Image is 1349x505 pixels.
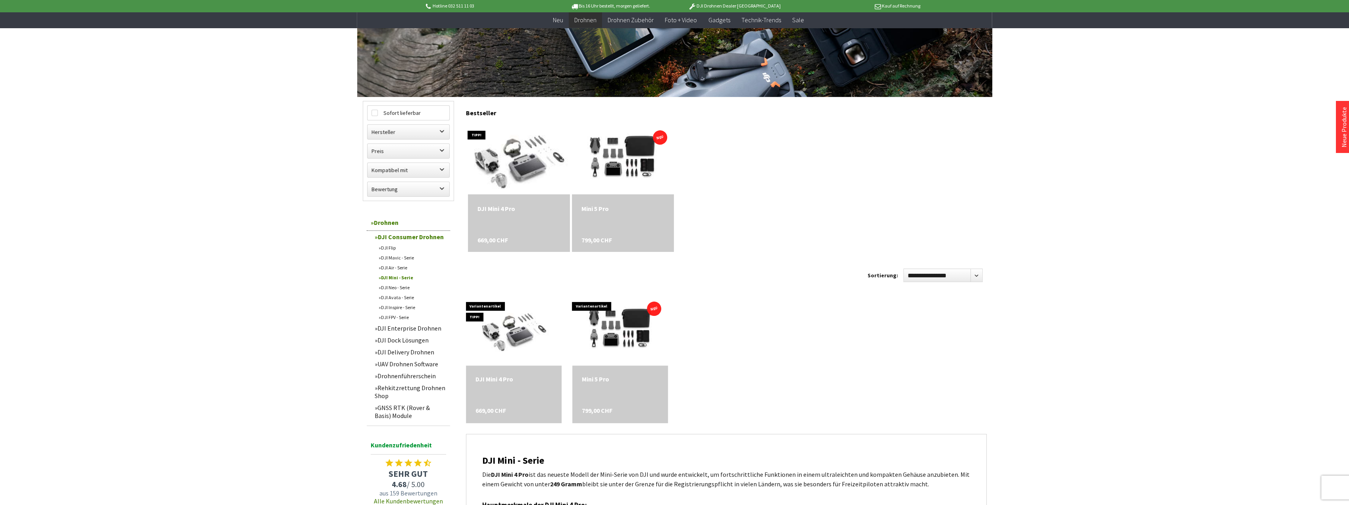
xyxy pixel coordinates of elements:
p: Die ist das neueste Modell der Mini-Serie von DJI und wurde entwickelt, um fortschrittliche Funkt... [482,470,970,489]
label: Sortierung: [868,269,898,282]
span: 4.68 [392,479,407,489]
a: Neue Produkte [1340,107,1348,147]
div: DJI Mini 4 Pro [475,375,552,383]
a: DJI Delivery Drohnen [371,346,450,358]
div: Mini 5 Pro [581,204,664,213]
a: Drohnen [569,12,602,28]
span: Gadgets [708,16,730,24]
a: Neu [547,12,569,28]
a: DJI Mini - Serie [375,273,450,282]
a: GNSS RTK (Rover & Basis) Module [371,402,450,422]
a: DJI Enterprise Drohnen [371,322,450,334]
span: Drohnen Zubehör [608,16,654,24]
a: DJI Mini 4 Pro 669,00 CHF [475,375,552,383]
a: Alle Kundenbewertungen [374,497,443,505]
a: DJI FPV - Serie [375,312,450,322]
a: DJI Inspire - Serie [375,302,450,312]
span: Sale [792,16,804,24]
span: 669,00 CHF [477,235,508,245]
div: DJI Mini 4 Pro [477,204,560,213]
a: Gadgets [702,12,735,28]
img: Mini 5 Pro [572,124,674,192]
a: DJI Dock Lösungen [371,334,450,346]
label: Sofort lieferbar [368,106,449,120]
a: DJI Flip [375,243,450,253]
a: Technik-Trends [735,12,786,28]
span: aus 159 Bewertungen [367,489,450,497]
span: Technik-Trends [741,16,781,24]
strong: DJI Mini 4 Pro [491,470,529,478]
a: DJI Mini 4 Pro 669,00 CHF [477,204,560,213]
a: UAV Drohnen Software [371,358,450,370]
span: / 5.00 [367,479,450,489]
img: DJI Mini 4 Pro [456,108,581,209]
span: Neu [553,16,563,24]
label: Hersteller [368,125,449,139]
p: DJI Drohnen Dealer [GEOGRAPHIC_DATA] [672,1,796,11]
a: Mini 5 Pro 799,00 CHF [582,375,658,383]
span: Foto + Video [665,16,697,24]
span: Drohnen [574,16,597,24]
a: Drohnen Zubehör [602,12,659,28]
a: Drohnen [367,215,450,231]
img: Mini 5 Pro [572,298,668,362]
img: DJI Mini 4 Pro [469,294,558,366]
a: Sale [786,12,809,28]
label: Bewertung [368,182,449,196]
strong: 249 Gramm [550,480,582,488]
p: Kauf auf Rechnung [797,1,920,11]
a: DJI Consumer Drohnen [371,231,450,243]
a: DJI Air - Serie [375,263,450,273]
div: Bestseller [466,101,987,121]
h2: DJI Mini - Serie [482,455,970,466]
span: Kundenzufriedenheit [371,440,446,455]
a: Drohnenführerschein [371,370,450,382]
div: Mini 5 Pro [582,375,658,383]
a: Rehkitzrettung Drohnen Shop [371,382,450,402]
span: 799,00 CHF [582,406,612,414]
span: 669,00 CHF [475,406,506,414]
a: DJI Avata - Serie [375,292,450,302]
a: Mini 5 Pro 799,00 CHF [581,204,664,213]
p: Hotline 032 511 11 03 [424,1,548,11]
p: Bis 16 Uhr bestellt, morgen geliefert. [548,1,672,11]
span: SEHR GUT [367,468,450,479]
a: Foto + Video [659,12,702,28]
label: Preis [368,144,449,158]
label: Kompatibel mit [368,163,449,177]
span: 799,00 CHF [581,235,612,245]
a: DJI Mavic - Serie [375,253,450,263]
a: DJI Neo - Serie [375,282,450,292]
